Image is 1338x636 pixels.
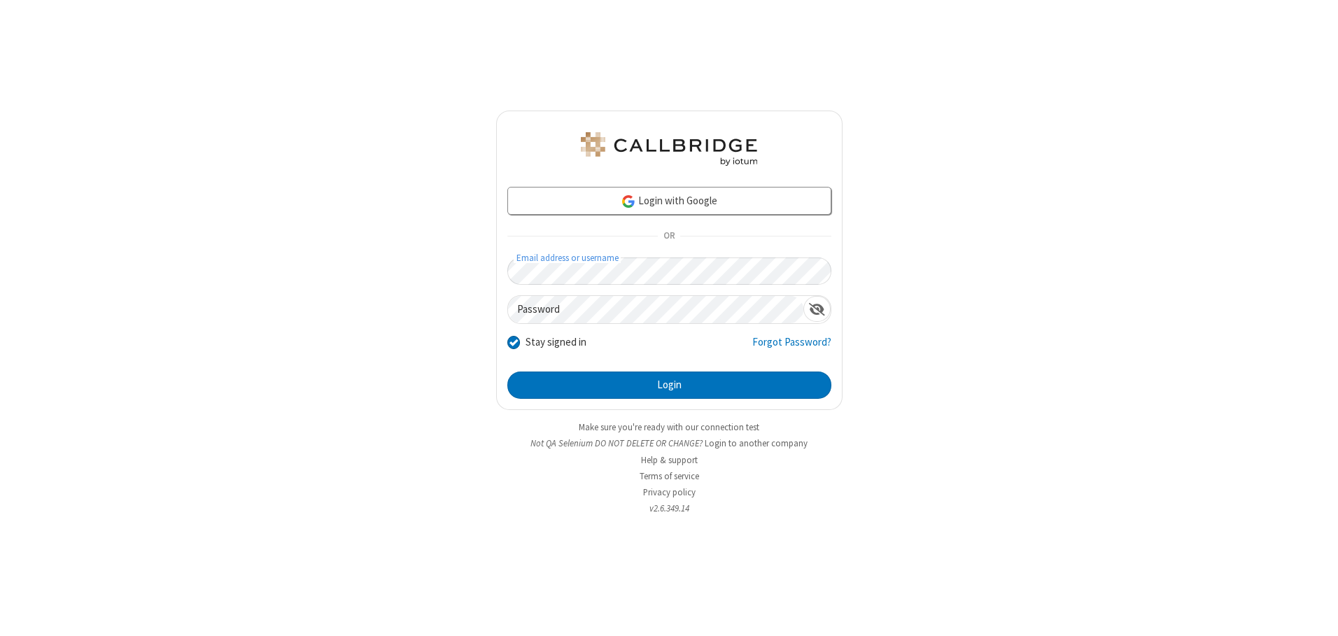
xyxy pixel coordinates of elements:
a: Login with Google [507,187,831,215]
button: Login to another company [705,437,808,450]
input: Email address or username [507,257,831,285]
li: v2.6.349.14 [496,502,843,515]
button: Login [507,372,831,400]
a: Terms of service [640,470,699,482]
input: Password [508,296,803,323]
img: google-icon.png [621,194,636,209]
iframe: Chat [1303,600,1328,626]
label: Stay signed in [526,334,586,351]
a: Forgot Password? [752,334,831,361]
span: OR [658,227,680,246]
div: Show password [803,296,831,322]
a: Privacy policy [643,486,696,498]
li: Not QA Selenium DO NOT DELETE OR CHANGE? [496,437,843,450]
a: Help & support [641,454,698,466]
a: Make sure you're ready with our connection test [579,421,759,433]
img: QA Selenium DO NOT DELETE OR CHANGE [578,132,760,166]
